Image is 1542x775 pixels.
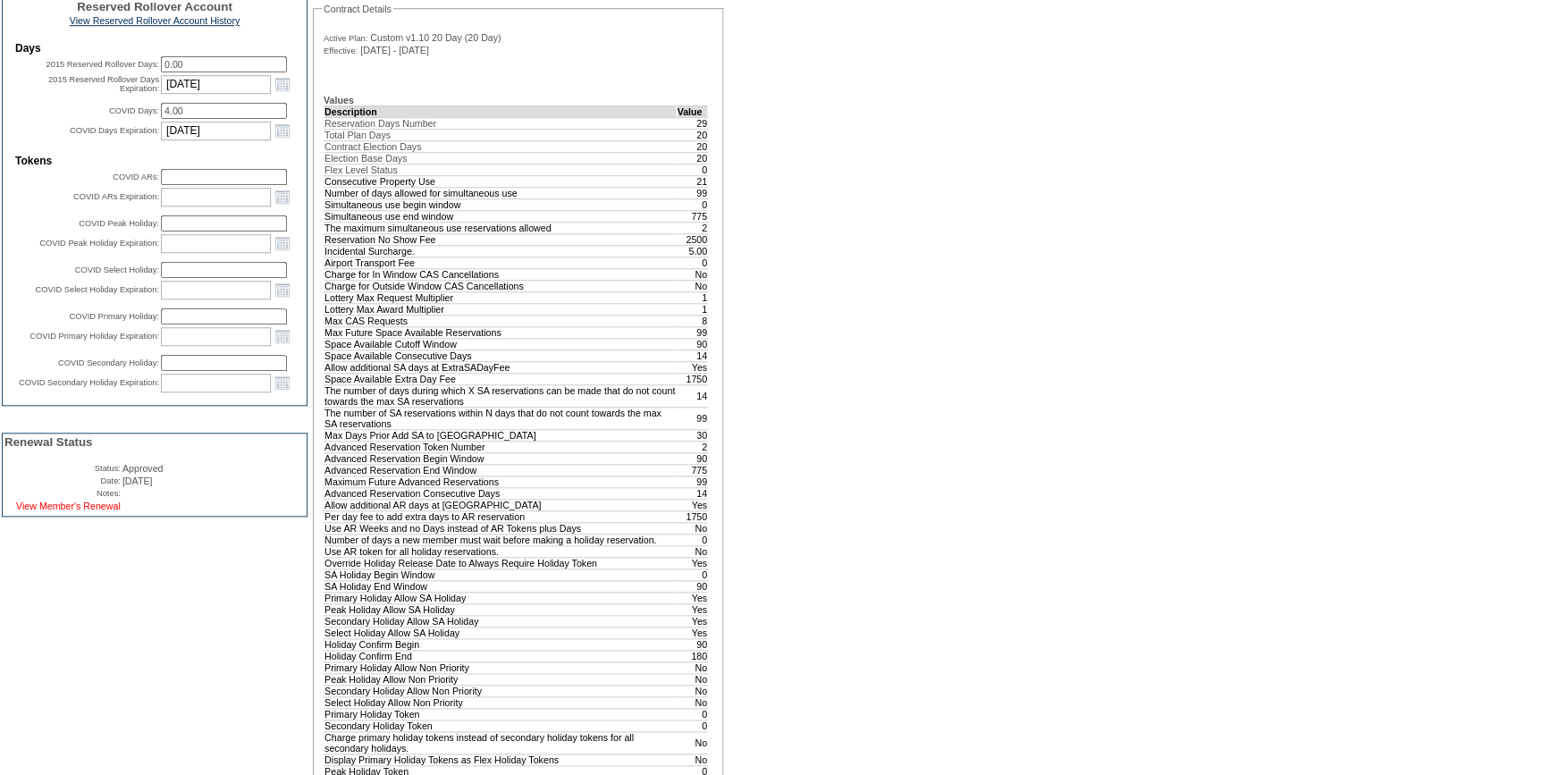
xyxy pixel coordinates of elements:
[677,105,708,117] td: Value
[324,95,354,105] b: Values
[677,696,708,708] td: No
[677,257,708,268] td: 0
[677,731,708,754] td: No
[324,476,677,487] td: Maximum Future Advanced Reservations
[322,4,393,14] legend: Contract Details
[360,45,429,55] span: [DATE] - [DATE]
[58,358,159,367] label: COVID Secondary Holiday:
[677,222,708,233] td: 2
[70,126,159,135] label: COVID Days Expiration:
[677,487,708,499] td: 14
[29,332,159,341] label: COVID Primary Holiday Expiration:
[273,74,292,94] a: Open the calendar popup.
[324,257,677,268] td: Airport Transport Fee
[677,476,708,487] td: 99
[677,638,708,650] td: 90
[324,210,677,222] td: Simultaneous use end window
[324,291,677,303] td: Lottery Max Request Multiplier
[677,384,708,407] td: 14
[677,673,708,685] td: No
[677,534,708,545] td: 0
[324,720,677,731] td: Secondary Holiday Token
[324,429,677,441] td: Max Days Prior Add SA to [GEOGRAPHIC_DATA]
[677,268,708,280] td: No
[677,407,708,429] td: 99
[677,291,708,303] td: 1
[677,569,708,580] td: 0
[324,338,677,350] td: Space Available Cutoff Window
[324,141,421,152] span: Contract Election Days
[324,130,391,140] span: Total Plan Days
[324,222,677,233] td: The maximum simultaneous use reservations allowed
[324,407,677,429] td: The number of SA reservations within N days that do not count towards the max SA reservations
[324,522,677,534] td: Use AR Weeks and no Days instead of AR Tokens plus Days
[73,192,159,201] label: COVID ARs Expiration:
[324,315,677,326] td: Max CAS Requests
[324,557,677,569] td: Override Holiday Release Date to Always Require Holiday Token
[677,280,708,291] td: No
[273,121,292,140] a: Open the calendar popup.
[324,650,677,661] td: Holiday Confirm End
[677,592,708,603] td: Yes
[677,233,708,245] td: 2500
[15,155,294,167] td: Tokens
[677,441,708,452] td: 2
[324,592,677,603] td: Primary Holiday Allow SA Holiday
[324,452,677,464] td: Advanced Reservation Begin Window
[370,32,501,43] span: Custom v1.10 20 Day (20 Day)
[677,661,708,673] td: No
[677,140,708,152] td: 20
[273,233,292,253] a: Open the calendar popup.
[324,627,677,638] td: Select Holiday Allow SA Holiday
[324,615,677,627] td: Secondary Holiday Allow SA Holiday
[677,580,708,592] td: 90
[36,285,159,294] label: COVID Select Holiday Expiration:
[324,441,677,452] td: Advanced Reservation Token Number
[677,708,708,720] td: 0
[324,534,677,545] td: Number of days a new member must wait before making a holiday reservation.
[677,627,708,638] td: Yes
[273,280,292,299] a: Open the calendar popup.
[324,510,677,522] td: Per day fee to add extra days to AR reservation
[677,522,708,534] td: No
[324,198,677,210] td: Simultaneous use begin window
[122,476,153,486] span: [DATE]
[677,164,708,175] td: 0
[677,245,708,257] td: 5.00
[324,164,398,175] span: Flex Level Status
[677,175,708,187] td: 21
[4,435,93,449] span: Renewal Status
[677,650,708,661] td: 180
[324,233,677,245] td: Reservation No Show Fee
[113,173,159,181] label: COVID ARs:
[273,373,292,392] a: Open the calendar popup.
[39,239,159,248] label: COVID Peak Holiday Expiration:
[677,452,708,464] td: 90
[324,268,677,280] td: Charge for In Window CAS Cancellations
[48,75,159,93] label: 2015 Reserved Rollover Days Expiration:
[677,117,708,129] td: 29
[677,685,708,696] td: No
[677,720,708,731] td: 0
[324,685,677,696] td: Secondary Holiday Allow Non Priority
[677,152,708,164] td: 20
[122,463,164,474] span: Approved
[324,384,677,407] td: The number of days during which X SA reservations can be made that do not count towards the max S...
[677,198,708,210] td: 0
[324,696,677,708] td: Select Holiday Allow Non Priority
[79,219,159,228] label: COVID Peak Holiday:
[324,373,677,384] td: Space Available Extra Day Fee
[677,129,708,140] td: 20
[677,187,708,198] td: 99
[324,603,677,615] td: Peak Holiday Allow SA Holiday
[677,326,708,338] td: 99
[677,499,708,510] td: Yes
[324,187,677,198] td: Number of days allowed for simultaneous use
[677,315,708,326] td: 8
[324,545,677,557] td: Use AR token for all holiday reservations.
[19,378,159,387] label: COVID Secondary Holiday Expiration:
[324,661,677,673] td: Primary Holiday Allow Non Priority
[677,510,708,522] td: 1750
[75,265,159,274] label: COVID Select Holiday:
[4,476,121,486] td: Date:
